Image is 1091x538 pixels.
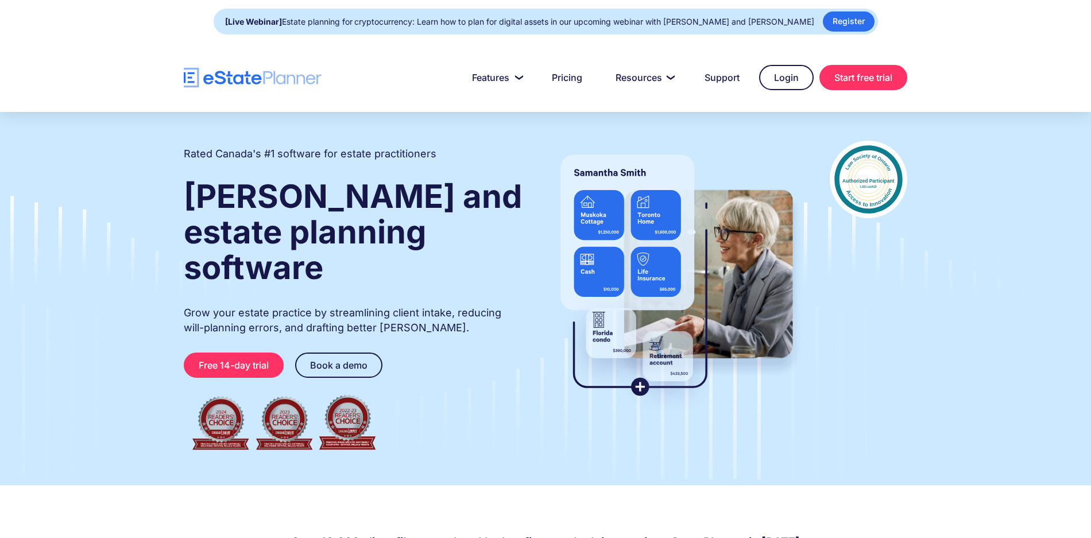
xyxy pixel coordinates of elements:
a: Login [759,65,814,90]
a: Support [691,66,753,89]
a: Features [458,66,532,89]
p: Grow your estate practice by streamlining client intake, reducing will-planning errors, and draft... [184,305,524,335]
div: Estate planning for cryptocurrency: Learn how to plan for digital assets in our upcoming webinar ... [225,14,814,30]
a: Register [823,11,875,32]
strong: [Live Webinar] [225,17,282,26]
a: Free 14-day trial [184,353,284,378]
a: home [184,68,322,88]
a: Resources [602,66,685,89]
a: Pricing [538,66,596,89]
a: Book a demo [295,353,382,378]
a: Start free trial [819,65,907,90]
strong: [PERSON_NAME] and estate planning software [184,177,522,287]
h2: Rated Canada's #1 software for estate practitioners [184,146,436,161]
img: estate planner showing wills to their clients, using eState Planner, a leading estate planning so... [547,141,807,411]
